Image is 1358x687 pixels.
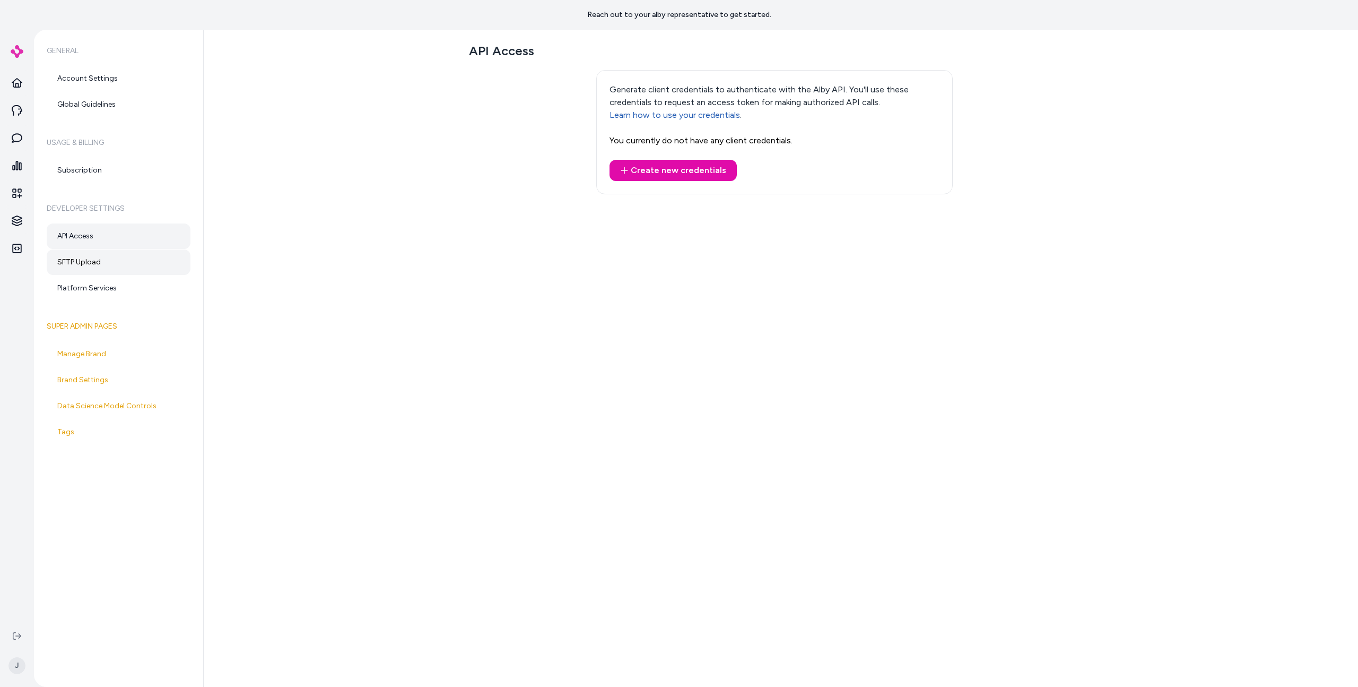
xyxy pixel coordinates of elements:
[610,110,740,120] a: Learn how to use your credentials
[8,657,25,674] span: J
[6,649,28,683] button: J
[47,128,190,158] h6: Usage & Billing
[610,134,939,147] p: You currently do not have any client credentials.
[587,10,771,20] p: Reach out to your alby representative to get started.
[47,250,190,275] a: SFTP Upload
[610,160,737,181] button: Create new credentials
[47,66,190,91] a: Account Settings
[47,341,190,367] a: Manage Brand
[11,45,23,58] img: alby Logo
[47,36,190,66] h6: General
[47,419,190,445] a: Tags
[47,312,190,341] h6: Super Admin Pages
[469,42,1080,59] h1: API Access
[47,92,190,117] a: Global Guidelines
[47,367,190,393] a: Brand Settings
[47,158,190,183] a: Subscription
[610,83,939,122] p: Generate client credentials to authenticate with the Alby API. You'll use these credentials to re...
[47,276,190,301] a: Platform Services
[47,194,190,224] h6: Developer Settings
[47,224,190,249] a: API Access
[47,393,190,419] a: Data Science Model Controls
